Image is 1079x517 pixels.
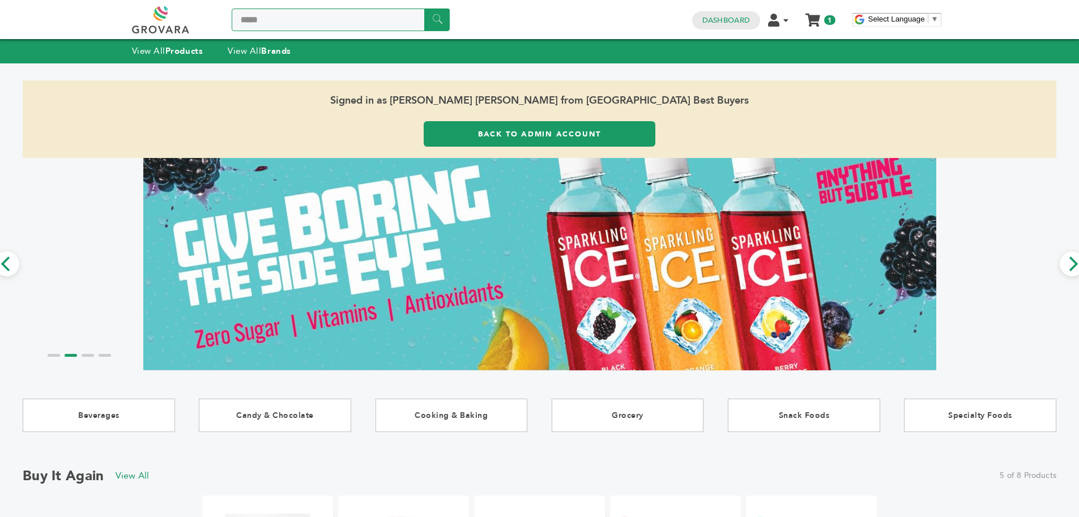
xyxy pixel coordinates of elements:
[424,121,655,147] a: Back to Admin Account
[261,45,291,57] strong: Brands
[132,45,203,57] a: View AllProducts
[199,399,351,432] a: Candy & Chocolate
[806,10,819,22] a: My Cart
[728,399,880,432] a: Snack Foods
[23,467,104,485] h2: Buy it Again
[82,354,94,357] li: Page dot 3
[116,469,150,482] a: View All
[868,15,939,23] a: Select Language​
[552,399,704,432] a: Grocery
[928,15,928,23] span: ​
[824,15,835,25] span: 1
[232,8,450,31] input: Search a product or brand...
[65,354,77,357] li: Page dot 2
[702,15,750,25] a: Dashboard
[376,399,528,432] a: Cooking & Baking
[931,15,939,23] span: ▼
[99,354,111,357] li: Page dot 4
[143,140,936,388] img: Marketplace Top Banner 2
[23,399,175,432] a: Beverages
[904,399,1056,432] a: Specialty Foods
[165,45,203,57] strong: Products
[23,80,1056,121] span: Signed in as [PERSON_NAME] [PERSON_NAME] from [GEOGRAPHIC_DATA] Best Buyers
[1000,470,1056,481] span: 5 of 8 Products
[228,45,291,57] a: View AllBrands
[48,354,60,357] li: Page dot 1
[868,15,925,23] span: Select Language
